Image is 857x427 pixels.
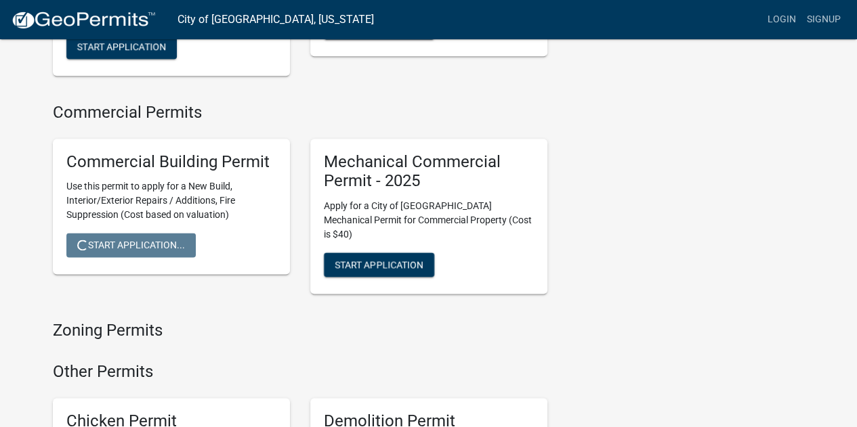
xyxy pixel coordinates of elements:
h5: Commercial Building Permit [66,152,276,172]
a: Signup [801,7,846,32]
button: Start Application... [66,233,196,257]
button: Start Application [324,252,434,277]
p: Use this permit to apply for a New Build, Interior/Exterior Repairs / Additions, Fire Suppression... [66,179,276,222]
span: Start Application [77,41,166,51]
a: City of [GEOGRAPHIC_DATA], [US_STATE] [177,8,374,31]
button: Start Application [324,15,434,39]
p: Apply for a City of [GEOGRAPHIC_DATA] Mechanical Permit for Commercial Property (Cost is $40) [324,199,534,242]
h4: Zoning Permits [53,321,547,340]
span: Start Application... [77,240,185,250]
button: Start Application [66,35,177,59]
a: Login [762,7,801,32]
span: Start Application [335,259,423,270]
h5: Mechanical Commercial Permit - 2025 [324,152,534,192]
h4: Other Permits [53,362,547,382]
h4: Commercial Permits [53,103,547,122]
